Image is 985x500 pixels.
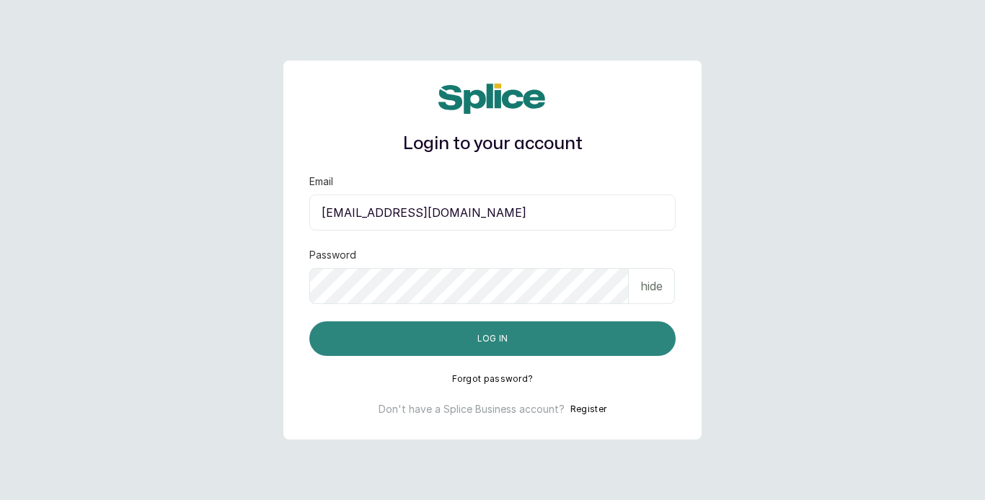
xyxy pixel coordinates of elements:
[570,402,606,416] button: Register
[379,402,565,416] p: Don't have a Splice Business account?
[309,131,676,157] h1: Login to your account
[309,248,356,262] label: Password
[309,195,676,231] input: email@acme.com
[640,277,663,295] p: hide
[309,174,333,189] label: Email
[309,321,676,356] button: Log in
[452,373,534,385] button: Forgot password?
